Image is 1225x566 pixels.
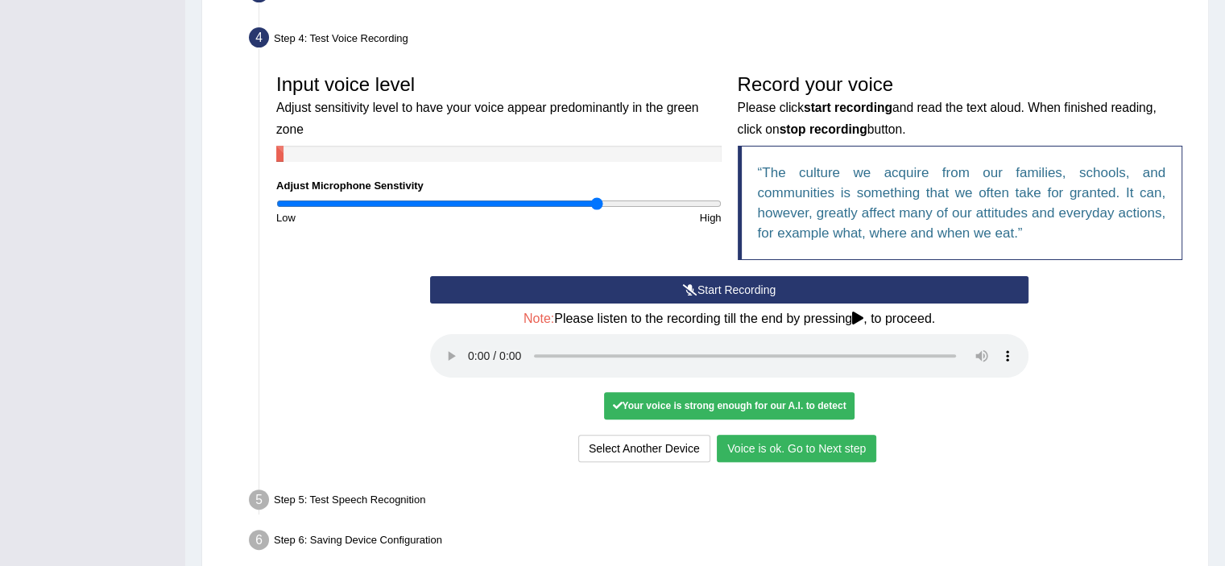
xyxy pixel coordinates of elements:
[758,165,1166,241] q: The culture we acquire from our families, schools, and communities is something that we often tak...
[780,122,867,136] b: stop recording
[738,101,1157,135] small: Please click and read the text aloud. When finished reading, click on button.
[268,210,499,225] div: Low
[524,312,554,325] span: Note:
[804,101,892,114] b: start recording
[242,23,1201,58] div: Step 4: Test Voice Recording
[738,74,1183,138] h3: Record your voice
[430,276,1028,304] button: Start Recording
[242,485,1201,520] div: Step 5: Test Speech Recognition
[242,525,1201,560] div: Step 6: Saving Device Configuration
[276,74,722,138] h3: Input voice level
[604,392,854,419] div: Your voice is strong enough for our A.I. to detect
[578,435,710,462] button: Select Another Device
[276,178,424,193] label: Adjust Microphone Senstivity
[276,101,698,135] small: Adjust sensitivity level to have your voice appear predominantly in the green zone
[717,435,876,462] button: Voice is ok. Go to Next step
[499,210,729,225] div: High
[430,312,1028,326] h4: Please listen to the recording till the end by pressing , to proceed.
